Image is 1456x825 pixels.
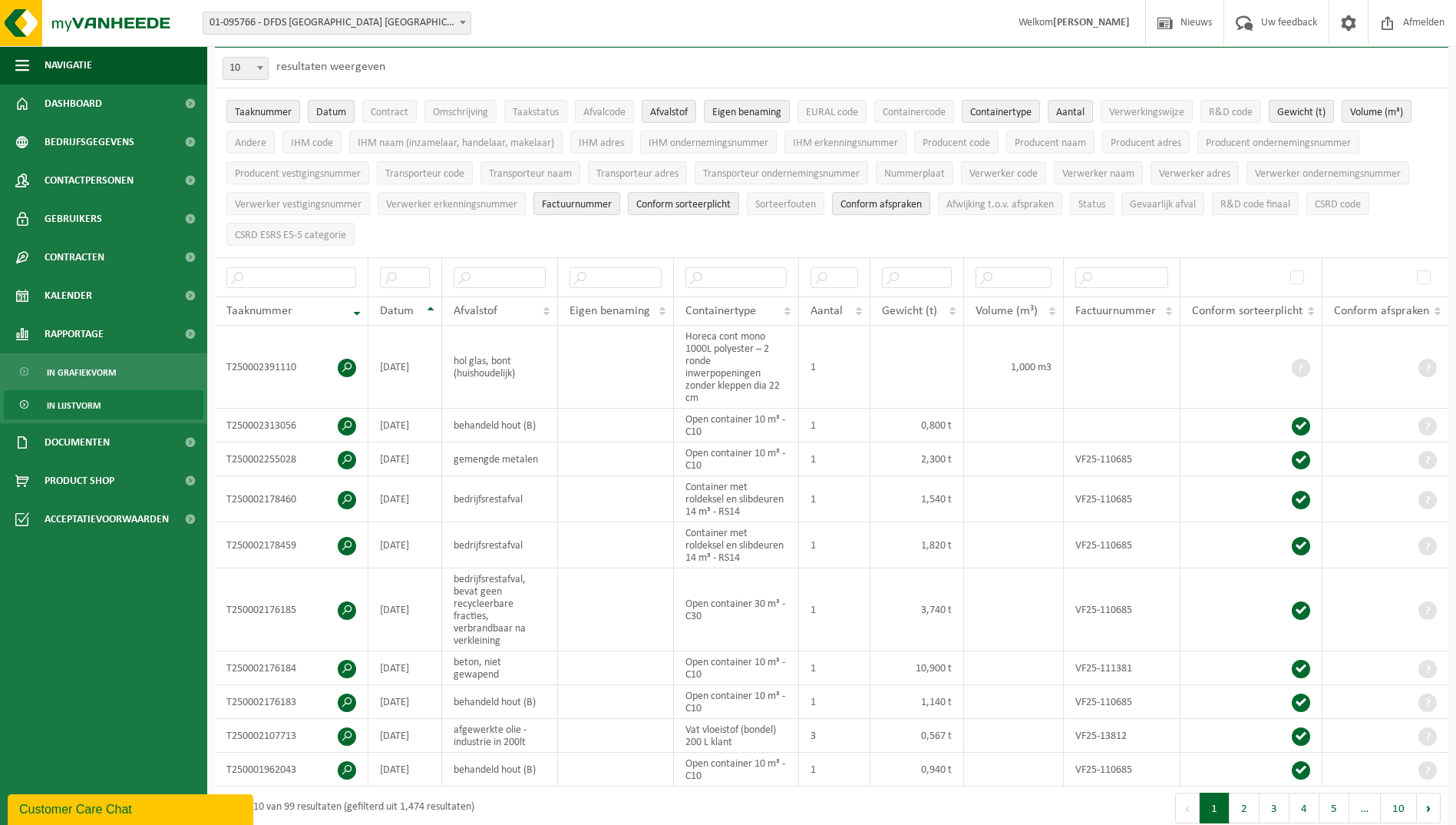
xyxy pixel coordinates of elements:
[695,161,868,184] button: Transporteur ondernemingsnummerTransporteur ondernemingsnummer : Activate to sort
[799,719,871,753] td: 3
[45,423,110,462] span: Documenten
[368,568,442,651] td: [DATE]
[799,685,871,719] td: 1
[542,199,612,210] span: Factuurnummer
[1197,131,1359,154] button: Producent ondernemingsnummerProducent ondernemingsnummer: Activate to sort
[1130,199,1196,210] span: Gevaarlijk afval
[380,305,414,317] span: Datum
[755,199,816,210] span: Sorteerfouten
[674,685,799,719] td: Open container 10 m³ - C10
[640,131,777,154] button: IHM ondernemingsnummerIHM ondernemingsnummer: Activate to sort
[45,161,134,200] span: Contactpersonen
[870,568,964,651] td: 3,740 t
[1151,161,1239,184] button: Verwerker adresVerwerker adres: Activate to sort
[45,315,104,353] span: Rapportage
[674,719,799,753] td: Vat vloeistof (bondel) 200 L klant
[1070,192,1114,215] button: StatusStatus: Activate to sort
[203,12,470,34] span: 01-095766 - DFDS BELGIUM NV - GENT
[876,161,953,184] button: NummerplaatNummerplaat: Activate to sort
[1101,100,1193,123] button: VerwerkingswijzeVerwerkingswijze: Activate to sort
[442,719,558,753] td: afgewerkte olie - industrie in 200lt
[226,131,275,154] button: AndereAndere: Activate to sort
[442,476,558,522] td: bedrijfsrestafval
[674,651,799,685] td: Open container 10 m³ - C10
[47,391,101,420] span: In lijstvorm
[235,168,361,180] span: Producent vestigingsnummer
[1062,168,1134,180] span: Verwerker naam
[371,107,408,118] span: Contract
[969,168,1038,180] span: Verwerker code
[1289,793,1319,823] button: 4
[223,58,268,79] span: 10
[976,305,1038,317] span: Volume (m³)
[1064,651,1180,685] td: VF25-111381
[1015,137,1086,149] span: Producent naam
[215,568,368,651] td: T250002176185
[964,326,1064,409] td: 1,000 m3
[378,192,526,215] button: Verwerker erkenningsnummerVerwerker erkenningsnummer: Activate to sort
[362,100,417,123] button: ContractContract: Activate to sort
[1064,476,1180,522] td: VF25-110685
[712,107,781,118] span: Eigen benaming
[480,161,580,184] button: Transporteur naamTransporteur naam: Activate to sort
[1064,719,1180,753] td: VF25-13812
[504,100,567,123] button: TaakstatusTaakstatus: Activate to sort
[1200,100,1261,123] button: R&D codeR&amp;D code: Activate to sort
[806,107,858,118] span: EURAL code
[961,161,1046,184] button: Verwerker codeVerwerker code: Activate to sort
[799,476,871,522] td: 1
[489,168,572,180] span: Transporteur naam
[45,200,102,238] span: Gebruikers
[1192,305,1302,317] span: Conform sorteerplicht
[1260,793,1289,823] button: 3
[579,137,624,149] span: IHM adres
[1064,568,1180,651] td: VF25-110685
[1075,305,1156,317] span: Factuurnummer
[874,100,954,123] button: ContainercodeContainercode: Activate to sort
[674,326,799,409] td: Horeca cont mono 1000L polyester – 2 ronde inwerpopeningen zonder kleppen dia 22 cm
[368,326,442,409] td: [DATE]
[797,100,867,123] button: EURAL codeEURAL code: Activate to sort
[4,390,203,419] a: In lijstvorm
[674,568,799,651] td: Open container 30 m³ - C30
[704,100,790,123] button: Eigen benamingEigen benaming: Activate to sort
[235,107,292,118] span: Taaknummer
[793,137,898,149] span: IHM erkenningsnummer
[1102,131,1190,154] button: Producent adresProducent adres: Activate to sort
[674,442,799,476] td: Open container 10 m³ - C10
[45,462,114,500] span: Product Shop
[45,500,169,538] span: Acceptatievoorwaarden
[1121,192,1204,215] button: Gevaarlijk afval : Activate to sort
[454,305,497,317] span: Afvalstof
[1054,161,1143,184] button: Verwerker naamVerwerker naam: Activate to sort
[1306,192,1369,215] button: CSRD codeCSRD code: Activate to sort
[1230,793,1260,823] button: 2
[223,794,474,822] div: 1 tot 10 van 99 resultaten (gefilterd uit 1,474 resultaten)
[882,305,937,317] span: Gewicht (t)
[533,192,620,215] button: FactuurnummerFactuurnummer: Activate to sort
[914,131,999,154] button: Producent codeProducent code: Activate to sort
[215,476,368,522] td: T250002178460
[368,476,442,522] td: [DATE]
[1209,107,1253,118] span: R&D code
[215,719,368,753] td: T250002107713
[799,753,871,787] td: 1
[316,107,346,118] span: Datum
[1319,793,1349,823] button: 5
[424,100,497,123] button: OmschrijvingOmschrijving: Activate to sort
[1048,100,1093,123] button: AantalAantal: Activate to sort
[226,223,355,246] button: CSRD ESRS E5-5 categorieCSRD ESRS E5-5 categorie: Activate to sort
[276,61,385,73] label: resultaten weergeven
[1064,442,1180,476] td: VF25-110685
[628,192,739,215] button: Conform sorteerplicht : Activate to sort
[870,409,964,442] td: 0,800 t
[570,131,632,154] button: IHM adresIHM adres: Activate to sort
[377,161,473,184] button: Transporteur codeTransporteur code: Activate to sort
[226,192,370,215] button: Verwerker vestigingsnummerVerwerker vestigingsnummer: Activate to sort
[1053,17,1130,28] strong: [PERSON_NAME]
[1220,199,1290,210] span: R&D code finaal
[442,753,558,787] td: behandeld hout (B)
[223,57,269,80] span: 10
[1064,522,1180,568] td: VF25-110685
